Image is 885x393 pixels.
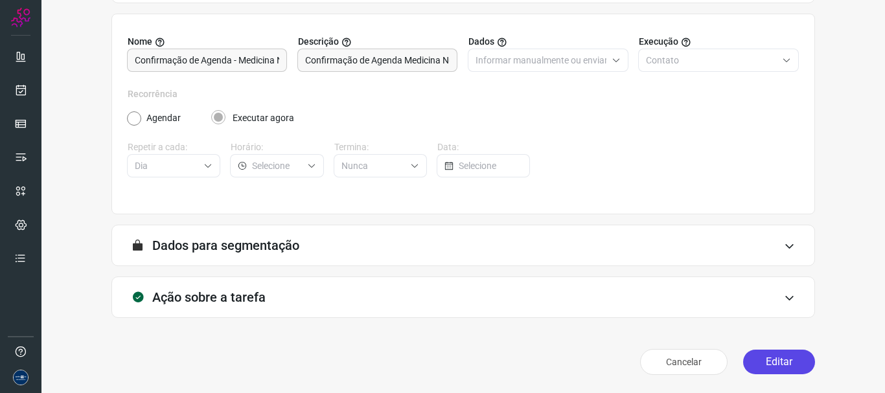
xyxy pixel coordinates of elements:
label: Repetir a cada: [128,140,220,154]
button: Editar [743,350,815,374]
span: Descrição [298,35,339,49]
h3: Ação sobre a tarefa [152,289,266,305]
input: Forneça uma breve descrição da sua tarefa. [305,49,450,71]
button: Cancelar [640,349,728,375]
input: Selecione [341,155,405,177]
input: Digite o nome para a sua tarefa. [135,49,279,71]
input: Selecione [459,155,522,177]
label: Recorrência [128,87,799,101]
span: Execução [639,35,678,49]
h3: Dados para segmentação [152,238,299,253]
span: Dados [468,35,494,49]
img: Logo [11,8,30,27]
label: Horário: [231,140,323,154]
input: Selecione o tipo de envio [476,49,606,71]
label: Executar agora [233,111,294,125]
label: Data: [437,140,530,154]
input: Selecione [252,155,301,177]
label: Agendar [146,111,181,125]
input: Selecione [135,155,198,177]
input: Selecione o tipo de envio [646,49,777,71]
span: Nome [128,35,152,49]
img: d06bdf07e729e349525d8f0de7f5f473.png [13,370,29,385]
label: Termina: [334,140,427,154]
